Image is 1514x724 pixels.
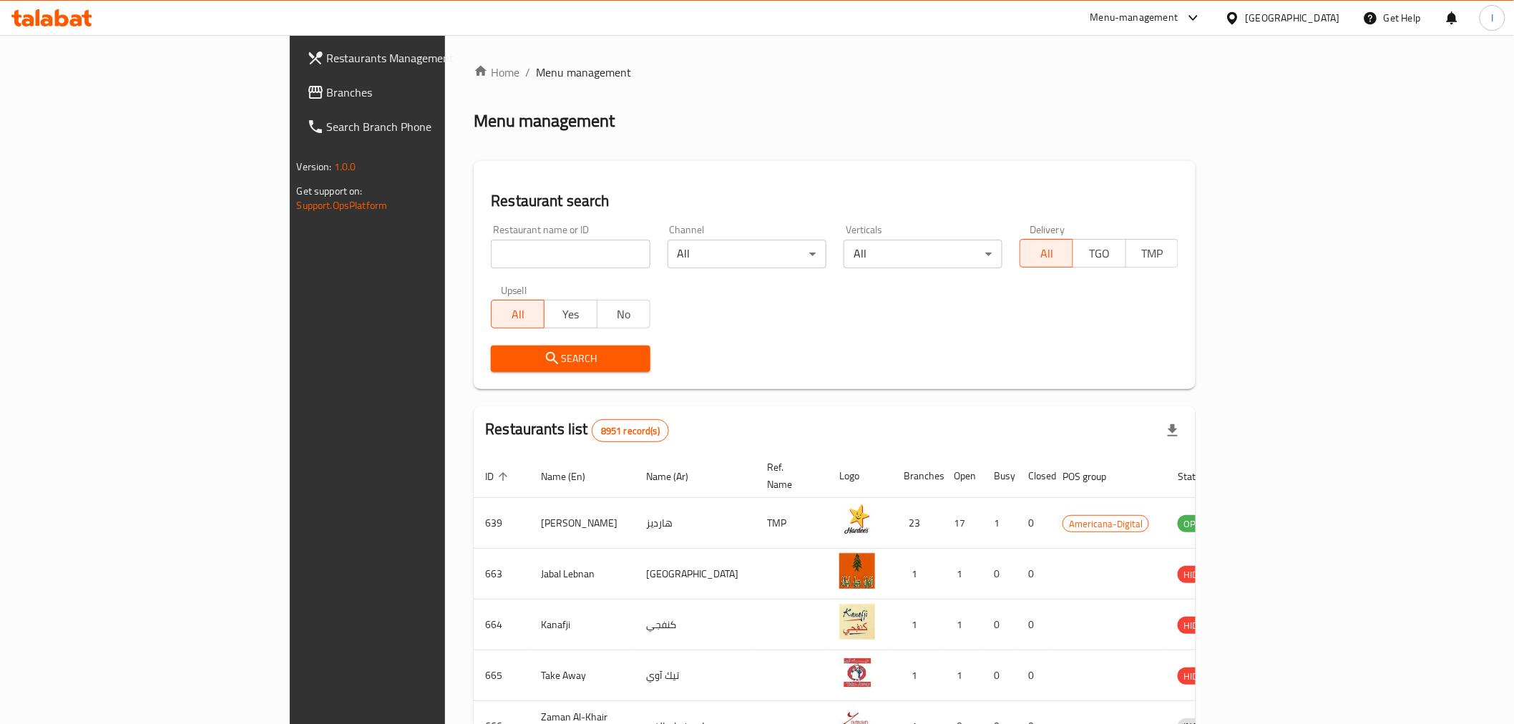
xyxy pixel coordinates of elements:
[1017,498,1051,549] td: 0
[1178,617,1221,634] span: HIDDEN
[1178,566,1221,583] div: HIDDEN
[485,468,512,485] span: ID
[296,41,542,75] a: Restaurants Management
[1017,650,1051,701] td: 0
[635,650,756,701] td: تيك آوي
[635,549,756,600] td: [GEOGRAPHIC_DATA]
[767,459,811,493] span: Ref. Name
[982,454,1017,498] th: Busy
[844,240,1002,268] div: All
[1063,468,1125,485] span: POS group
[892,650,942,701] td: 1
[497,304,539,325] span: All
[982,650,1017,701] td: 0
[1017,600,1051,650] td: 0
[668,240,826,268] div: All
[502,350,638,368] span: Search
[529,498,635,549] td: [PERSON_NAME]
[635,498,756,549] td: هارديز
[550,304,592,325] span: Yes
[1017,454,1051,498] th: Closed
[474,64,1196,81] nav: breadcrumb
[1178,516,1213,532] span: OPEN
[1090,9,1178,26] div: Menu-management
[327,49,531,67] span: Restaurants Management
[1246,10,1340,26] div: [GEOGRAPHIC_DATA]
[334,157,356,176] span: 1.0.0
[327,84,531,101] span: Branches
[839,553,875,589] img: Jabal Lebnan
[942,650,982,701] td: 1
[1156,414,1190,448] div: Export file
[544,300,597,328] button: Yes
[297,157,332,176] span: Version:
[1491,10,1493,26] span: I
[485,419,669,442] h2: Restaurants list
[1020,239,1073,268] button: All
[942,454,982,498] th: Open
[839,502,875,538] img: Hardee's
[1178,515,1213,532] div: OPEN
[1079,243,1120,264] span: TGO
[597,300,650,328] button: No
[839,655,875,690] img: Take Away
[327,118,531,135] span: Search Branch Phone
[529,549,635,600] td: Jabal Lebnan
[491,346,650,372] button: Search
[1017,549,1051,600] td: 0
[501,285,527,295] label: Upsell
[828,454,892,498] th: Logo
[1178,567,1221,583] span: HIDDEN
[982,549,1017,600] td: 0
[1132,243,1173,264] span: TMP
[592,424,668,438] span: 8951 record(s)
[491,300,544,328] button: All
[592,419,669,442] div: Total records count
[1178,468,1224,485] span: Status
[892,498,942,549] td: 23
[296,109,542,144] a: Search Branch Phone
[942,498,982,549] td: 17
[942,549,982,600] td: 1
[529,650,635,701] td: Take Away
[892,549,942,600] td: 1
[1063,516,1148,532] span: Americana-Digital
[982,600,1017,650] td: 0
[839,604,875,640] img: Kanafji
[296,75,542,109] a: Branches
[529,600,635,650] td: Kanafji
[1125,239,1179,268] button: TMP
[1030,225,1065,235] label: Delivery
[603,304,645,325] span: No
[982,498,1017,549] td: 1
[756,498,828,549] td: TMP
[474,109,615,132] h2: Menu management
[536,64,631,81] span: Menu management
[491,240,650,268] input: Search for restaurant name or ID..
[942,600,982,650] td: 1
[1178,668,1221,685] span: HIDDEN
[541,468,604,485] span: Name (En)
[646,468,707,485] span: Name (Ar)
[892,600,942,650] td: 1
[297,182,363,200] span: Get support on:
[635,600,756,650] td: كنفجي
[1026,243,1068,264] span: All
[297,196,388,215] a: Support.OpsPlatform
[491,190,1178,212] h2: Restaurant search
[892,454,942,498] th: Branches
[1073,239,1126,268] button: TGO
